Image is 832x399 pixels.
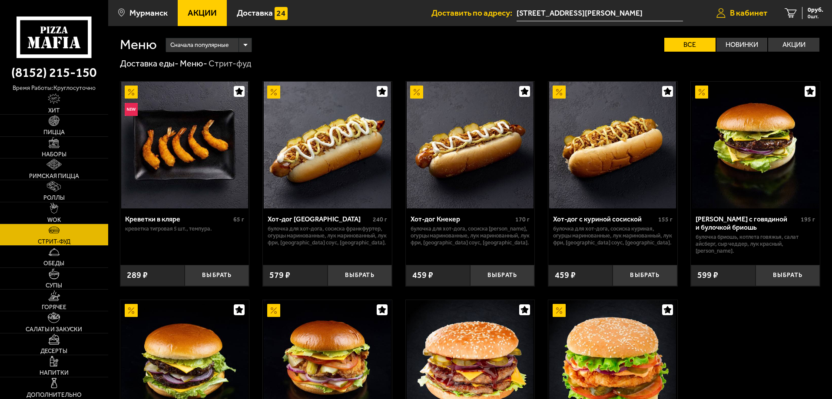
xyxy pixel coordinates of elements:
[553,304,566,317] img: Акционный
[696,215,799,231] div: [PERSON_NAME] с говядиной и булочкой бриошь
[549,82,676,208] img: Хот-дог с куриной сосиской
[120,82,249,208] a: АкционныйНовинкаКреветки в кляре
[120,38,157,52] h1: Меню
[125,86,138,99] img: Акционный
[548,82,677,208] a: АкционныйХот-дог с куриной сосиской
[125,103,138,116] img: Новинка
[43,195,65,201] span: Роллы
[38,239,70,245] span: Стрит-фуд
[120,58,179,69] a: Доставка еды-
[43,261,64,267] span: Обеды
[209,58,251,69] div: Стрит-фуд
[127,271,148,280] span: 289 ₽
[125,225,245,232] p: креветка тигровая 5 шт., темпура.
[46,283,62,289] span: Супы
[553,225,673,246] p: булочка для хот-дога, сосиска куриная, огурцы маринованные, лук маринованный, лук фри, [GEOGRAPHI...
[267,86,280,99] img: Акционный
[26,326,82,333] span: Салаты и закуски
[188,9,217,17] span: Акции
[801,216,815,223] span: 195 г
[692,82,819,208] img: Бургер с говядиной и булочкой бриошь
[553,215,656,223] div: Хот-дог с куриной сосиской
[170,37,229,53] span: Сначала популярные
[233,216,244,223] span: 65 г
[275,7,288,20] img: 15daf4d41897b9f0e9f617042186c801.svg
[555,271,576,280] span: 459 ₽
[47,217,61,223] span: WOK
[517,5,683,21] input: Ваш адрес доставки
[40,370,69,376] span: Напитки
[42,304,66,310] span: Горячее
[268,215,371,223] div: Хот-дог [GEOGRAPHIC_DATA]
[125,304,138,317] img: Акционный
[411,225,530,246] p: булочка для хот-дога, сосиска [PERSON_NAME], огурцы маринованные, лук маринованный, лук фри, [GEO...
[267,304,280,317] img: Акционный
[808,14,823,19] span: 0 шт.
[768,38,819,52] label: Акции
[431,9,517,17] span: Доставить по адресу:
[696,234,815,254] p: булочка Бриошь, котлета говяжья, салат айсберг, сыр Чеддер, лук красный, [PERSON_NAME].
[121,82,248,208] img: Креветки в кляре
[269,271,290,280] span: 579 ₽
[411,215,514,223] div: Хот-дог Кнекер
[756,265,820,286] button: Выбрать
[27,392,82,398] span: Дополнительно
[43,129,65,135] span: Пицца
[658,216,673,223] span: 155 г
[237,9,273,17] span: Доставка
[125,215,232,223] div: Креветки в кляре
[410,86,423,99] img: Акционный
[553,86,566,99] img: Акционный
[264,82,391,208] img: Хот-дог Франкфуртер
[695,86,708,99] img: Акционный
[29,173,79,179] span: Римская пицца
[517,5,683,21] span: улица Семёна Дежнёва, 16
[664,38,716,52] label: Все
[268,225,387,246] p: булочка для хот-дога, сосиска Франкфуртер, огурцы маринованные, лук маринованный, лук фри, [GEOGR...
[42,152,66,158] span: Наборы
[412,271,433,280] span: 459 ₽
[407,82,534,208] img: Хот-дог Кнекер
[263,82,392,208] a: АкционныйХот-дог Франкфуртер
[328,265,392,286] button: Выбрать
[40,348,67,354] span: Десерты
[691,82,820,208] a: АкционныйБургер с говядиной и булочкой бриошь
[185,265,249,286] button: Выбрать
[470,265,534,286] button: Выбрать
[373,216,387,223] span: 240 г
[716,38,768,52] label: Новинки
[180,58,207,69] a: Меню-
[613,265,677,286] button: Выбрать
[808,7,823,13] span: 0 руб.
[129,9,168,17] span: Мурманск
[515,216,530,223] span: 170 г
[48,108,60,114] span: Хит
[406,82,535,208] a: АкционныйХот-дог Кнекер
[730,9,767,17] span: В кабинет
[697,271,718,280] span: 599 ₽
